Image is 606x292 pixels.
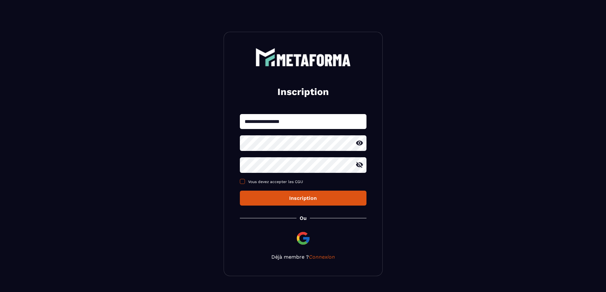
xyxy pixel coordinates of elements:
[309,254,335,260] a: Connexion
[240,191,366,206] button: Inscription
[240,48,366,66] a: logo
[248,180,303,184] span: Vous devez accepter les CGU
[247,85,359,98] h2: Inscription
[296,231,311,246] img: google
[245,195,361,201] div: Inscription
[300,215,307,221] p: Ou
[240,254,366,260] p: Déjà membre ?
[255,48,351,66] img: logo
